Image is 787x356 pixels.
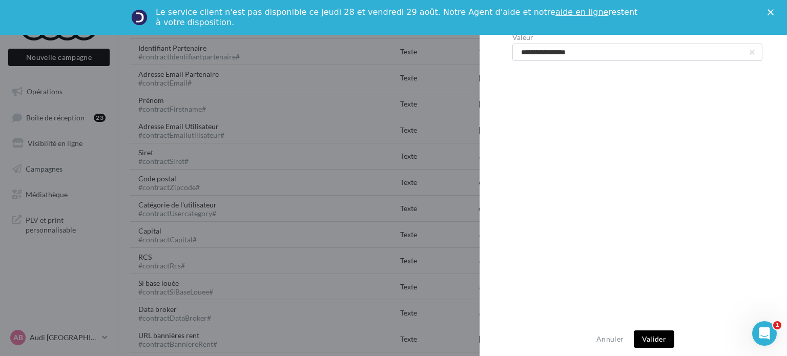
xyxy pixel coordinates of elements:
[156,7,639,28] div: Le service client n'est pas disponible ce jeudi 28 et vendredi 29 août. Notre Agent d'aide et not...
[592,333,628,345] button: Annuler
[512,34,762,41] label: Valeur
[131,9,148,26] img: Profile image for Service-Client
[555,7,608,17] a: aide en ligne
[768,9,778,15] div: Fermer
[773,321,781,329] span: 1
[752,321,777,346] iframe: Intercom live chat
[634,330,674,348] button: Valider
